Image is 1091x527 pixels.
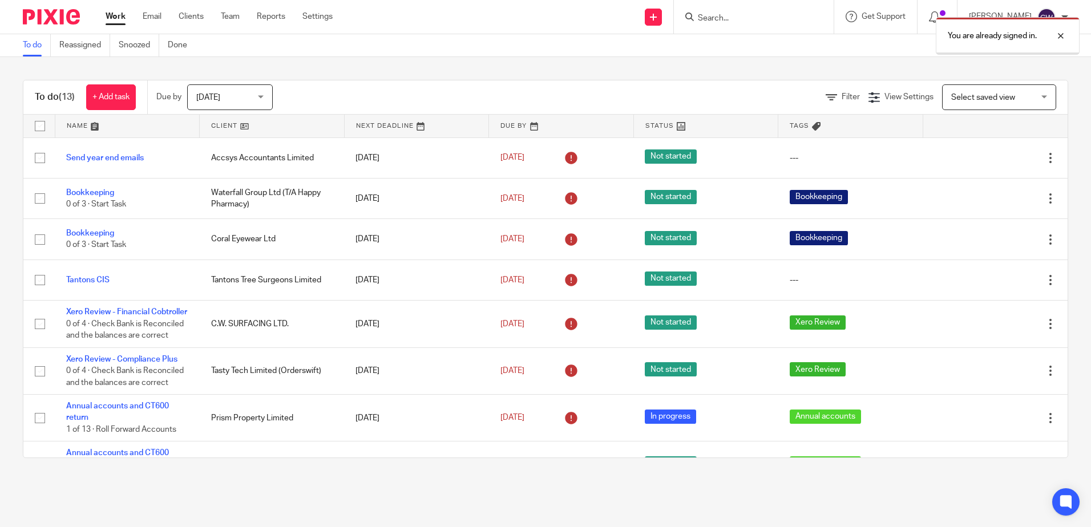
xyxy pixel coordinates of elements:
[66,154,144,162] a: Send year end emails
[66,425,176,433] span: 1 of 13 · Roll Forward Accounts
[790,410,861,424] span: Annual accounts
[790,152,912,164] div: ---
[842,93,860,101] span: Filter
[179,11,204,22] a: Clients
[59,34,110,56] a: Reassigned
[119,34,159,56] a: Snoozed
[948,30,1037,42] p: You are already signed in.
[106,11,126,22] a: Work
[500,276,524,284] span: [DATE]
[344,395,489,441] td: [DATE]
[790,362,846,376] span: Xero Review
[790,123,809,129] span: Tags
[344,219,489,260] td: [DATE]
[86,84,136,110] a: + Add task
[200,178,345,218] td: Waterfall Group Ltd (T/A Happy Pharmacy)
[790,456,861,471] span: Annual accounts
[66,320,184,340] span: 0 of 4 · Check Bank is Reconciled and the balances are correct
[66,355,177,363] a: Xero Review - Compliance Plus
[790,231,848,245] span: Bookkeeping
[66,367,184,387] span: 0 of 4 · Check Bank is Reconciled and the balances are correct
[221,11,240,22] a: Team
[344,137,489,178] td: [DATE]
[500,320,524,328] span: [DATE]
[1037,8,1056,26] img: svg%3E
[790,190,848,204] span: Bookkeeping
[200,395,345,441] td: Prism Property Limited
[143,11,161,22] a: Email
[59,92,75,102] span: (13)
[645,190,697,204] span: Not started
[66,276,110,284] a: Tantons CIS
[500,414,524,422] span: [DATE]
[66,200,126,208] span: 0 of 3 · Start Task
[66,402,169,421] a: Annual accounts and CT600 return
[500,235,524,243] span: [DATE]
[66,241,126,249] span: 0 of 3 · Start Task
[645,362,697,376] span: Not started
[344,441,489,488] td: [DATE]
[200,441,345,488] td: Servecom Limited
[200,260,345,300] td: Tantons Tree Surgeons Limited
[344,301,489,347] td: [DATE]
[645,231,697,245] span: Not started
[168,34,196,56] a: Done
[500,154,524,162] span: [DATE]
[200,301,345,347] td: C.W. SURFACING LTD.
[257,11,285,22] a: Reports
[156,91,181,103] p: Due by
[790,315,846,330] span: Xero Review
[196,94,220,102] span: [DATE]
[302,11,333,22] a: Settings
[66,229,114,237] a: Bookkeeping
[66,449,169,468] a: Annual accounts and CT600 return
[23,34,51,56] a: To do
[500,194,524,202] span: [DATE]
[645,410,696,424] span: In progress
[344,260,489,300] td: [DATE]
[35,91,75,103] h1: To do
[500,367,524,375] span: [DATE]
[951,94,1015,102] span: Select saved view
[790,274,912,286] div: ---
[200,347,345,394] td: Tasty Tech Limited (Orderswift)
[645,271,697,286] span: Not started
[645,315,697,330] span: Not started
[23,9,80,25] img: Pixie
[645,149,697,164] span: Not started
[344,178,489,218] td: [DATE]
[645,456,697,471] span: Not started
[884,93,934,101] span: View Settings
[200,137,345,178] td: Accsys Accountants Limited
[344,347,489,394] td: [DATE]
[66,308,187,316] a: Xero Review - Financial Cobtroller
[200,219,345,260] td: Coral Eyewear Ltd
[66,189,114,197] a: Bookkeeping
